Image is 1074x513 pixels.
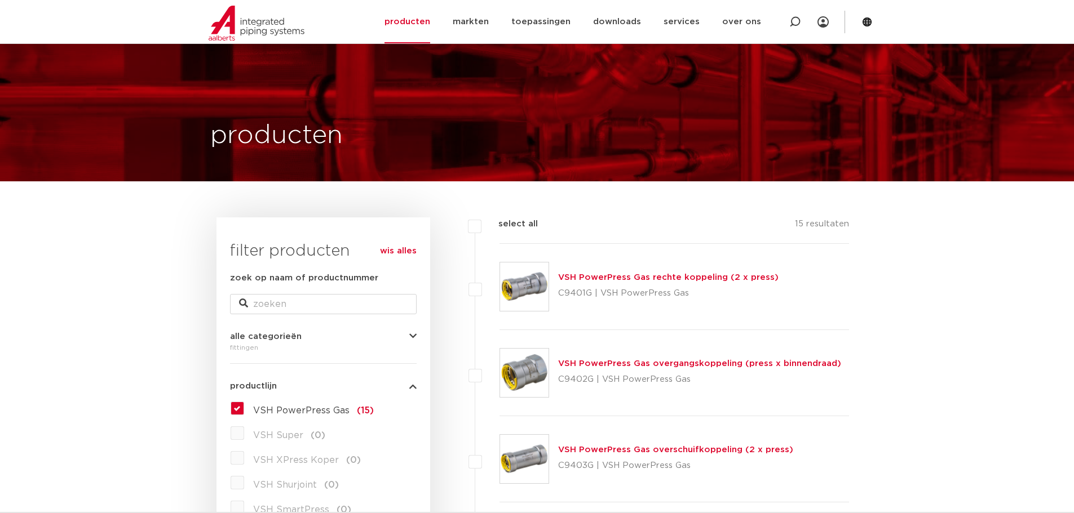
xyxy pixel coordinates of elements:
button: productlijn [230,382,417,390]
span: productlijn [230,382,277,390]
a: VSH PowerPress Gas rechte koppeling (2 x press) [558,273,779,282]
button: alle categorieën [230,332,417,341]
h1: producten [210,118,343,154]
img: Thumbnail for VSH PowerPress Gas rechte koppeling (2 x press) [500,262,549,311]
h3: filter producten [230,240,417,262]
span: VSH Shurjoint [253,480,317,489]
span: VSH XPress Koper [253,456,339,465]
img: Thumbnail for VSH PowerPress Gas overgangskoppeling (press x binnendraad) [500,349,549,397]
span: (15) [357,406,374,415]
span: VSH Super [253,431,303,440]
a: VSH PowerPress Gas overgangskoppeling (press x binnendraad) [558,359,841,368]
label: zoek op naam of productnummer [230,271,378,285]
a: wis alles [380,244,417,258]
div: fittingen [230,341,417,354]
span: (0) [324,480,339,489]
p: C9403G | VSH PowerPress Gas [558,457,793,475]
label: select all [481,217,538,231]
span: VSH PowerPress Gas [253,406,350,415]
p: 15 resultaten [795,217,849,235]
a: VSH PowerPress Gas overschuifkoppeling (2 x press) [558,445,793,454]
span: alle categorieën [230,332,302,341]
span: (0) [346,456,361,465]
p: C9401G | VSH PowerPress Gas [558,284,779,302]
input: zoeken [230,294,417,314]
p: C9402G | VSH PowerPress Gas [558,371,841,389]
img: Thumbnail for VSH PowerPress Gas overschuifkoppeling (2 x press) [500,435,549,483]
span: (0) [311,431,325,440]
